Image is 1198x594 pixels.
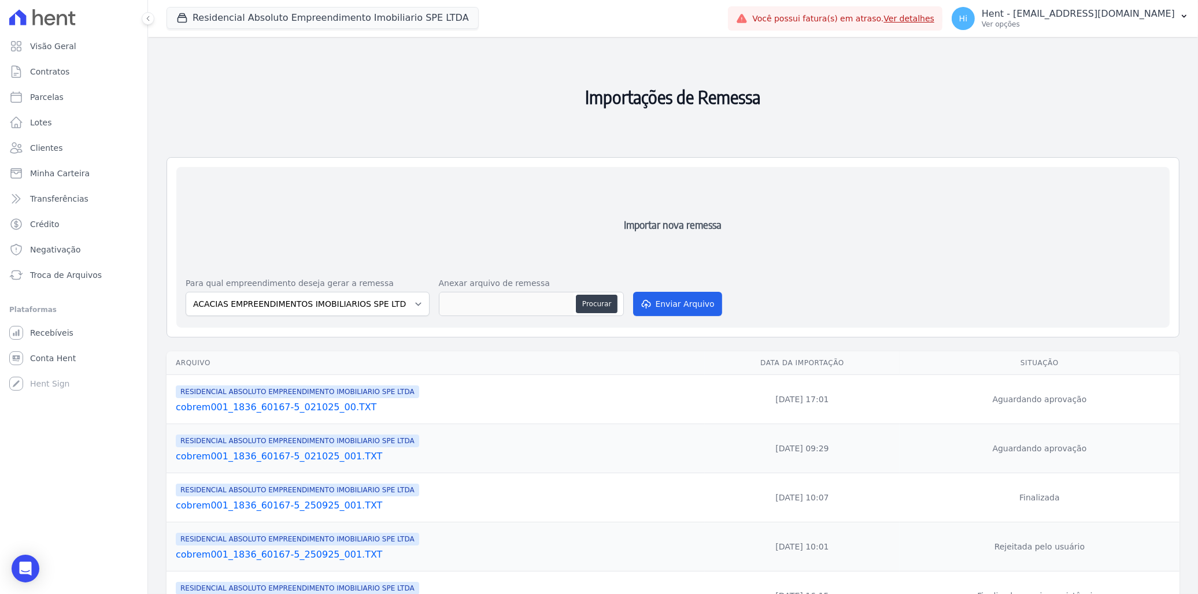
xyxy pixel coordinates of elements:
a: Contratos [5,60,143,83]
p: Ver opções [982,20,1175,29]
a: Troca de Arquivos [5,263,143,287]
td: [DATE] 10:07 [705,473,900,522]
a: cobrem001_1836_60167-5_250925_001.TXT [176,499,700,513]
a: Visão Geral [5,35,143,58]
th: Data da Importação [705,351,900,375]
a: Ver detalhes [883,14,934,23]
a: Clientes [5,136,143,159]
span: Parcelas [30,91,64,103]
h2: Importações de Remessa [167,46,1179,148]
a: Negativação [5,238,143,261]
button: Enviar Arquivo [633,292,722,316]
a: Crédito [5,213,143,236]
div: Open Intercom Messenger [12,555,39,582]
a: cobrem001_1836_60167-5_021025_001.TXT [176,450,700,463]
span: Hi [959,14,967,23]
span: RESIDENCIAL ABSOLUTO EMPREENDIMENTO IMOBILIARIO SPE LTDA [176,435,419,447]
a: Conta Hent [5,347,143,370]
p: Hent - [EMAIL_ADDRESS][DOMAIN_NAME] [982,8,1175,20]
span: Transferências [30,193,88,205]
label: Para qual empreendimento deseja gerar a remessa [186,277,430,289]
span: RESIDENCIAL ABSOLUTO EMPREENDIMENTO IMOBILIARIO SPE LTDA [176,385,419,398]
td: [DATE] 09:29 [705,424,900,473]
th: Arquivo [167,351,705,375]
span: Minha Carteira [30,168,90,179]
span: RESIDENCIAL ABSOLUTO EMPREENDIMENTO IMOBILIARIO SPE LTDA [176,533,419,545]
button: Procurar [576,295,618,313]
button: Residencial Absoluto Empreendimento Imobiliario SPE LTDA [167,7,479,29]
span: Visão Geral [30,40,76,52]
td: Aguardando aprovação [900,375,1179,424]
span: Negativação [30,244,81,255]
td: Aguardando aprovação [900,424,1179,473]
span: Troca de Arquivos [30,269,102,281]
td: [DATE] 10:01 [705,522,900,571]
button: Hi Hent - [EMAIL_ADDRESS][DOMAIN_NAME] Ver opções [942,2,1198,35]
span: Contratos [30,66,69,77]
h2: Importar nova remessa [186,176,1160,273]
td: Finalizada [900,473,1179,522]
span: Conta Hent [30,352,76,364]
a: Minha Carteira [5,162,143,185]
a: cobrem001_1836_60167-5_250925_001.TXT [176,548,700,562]
a: Transferências [5,187,143,210]
label: Anexar arquivo de remessa [439,277,624,289]
span: Lotes [30,117,52,128]
span: Recebíveis [30,327,73,339]
span: Clientes [30,142,62,154]
a: Parcelas [5,86,143,109]
a: cobrem001_1836_60167-5_021025_00.TXT [176,400,700,414]
span: Você possui fatura(s) em atraso. [752,13,934,25]
td: Rejeitada pelo usuário [900,522,1179,571]
th: Situação [900,351,1179,375]
a: Lotes [5,111,143,134]
span: Crédito [30,218,60,230]
a: Recebíveis [5,321,143,344]
td: [DATE] 17:01 [705,375,900,424]
div: Plataformas [9,303,138,317]
span: RESIDENCIAL ABSOLUTO EMPREENDIMENTO IMOBILIARIO SPE LTDA [176,484,419,496]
